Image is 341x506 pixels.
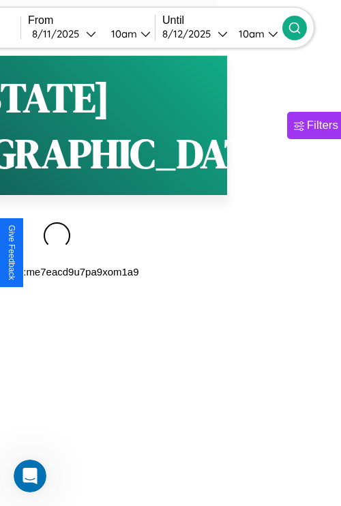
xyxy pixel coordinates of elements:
[104,27,140,40] div: 10am
[7,225,16,280] div: Give Feedback
[228,27,282,41] button: 10am
[28,27,100,41] button: 8/11/2025
[162,27,218,40] div: 8 / 12 / 2025
[232,27,268,40] div: 10am
[162,14,282,27] label: Until
[100,27,155,41] button: 10am
[14,460,46,492] iframe: Intercom live chat
[307,119,338,132] div: Filters
[32,27,86,40] div: 8 / 11 / 2025
[28,14,155,27] label: From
